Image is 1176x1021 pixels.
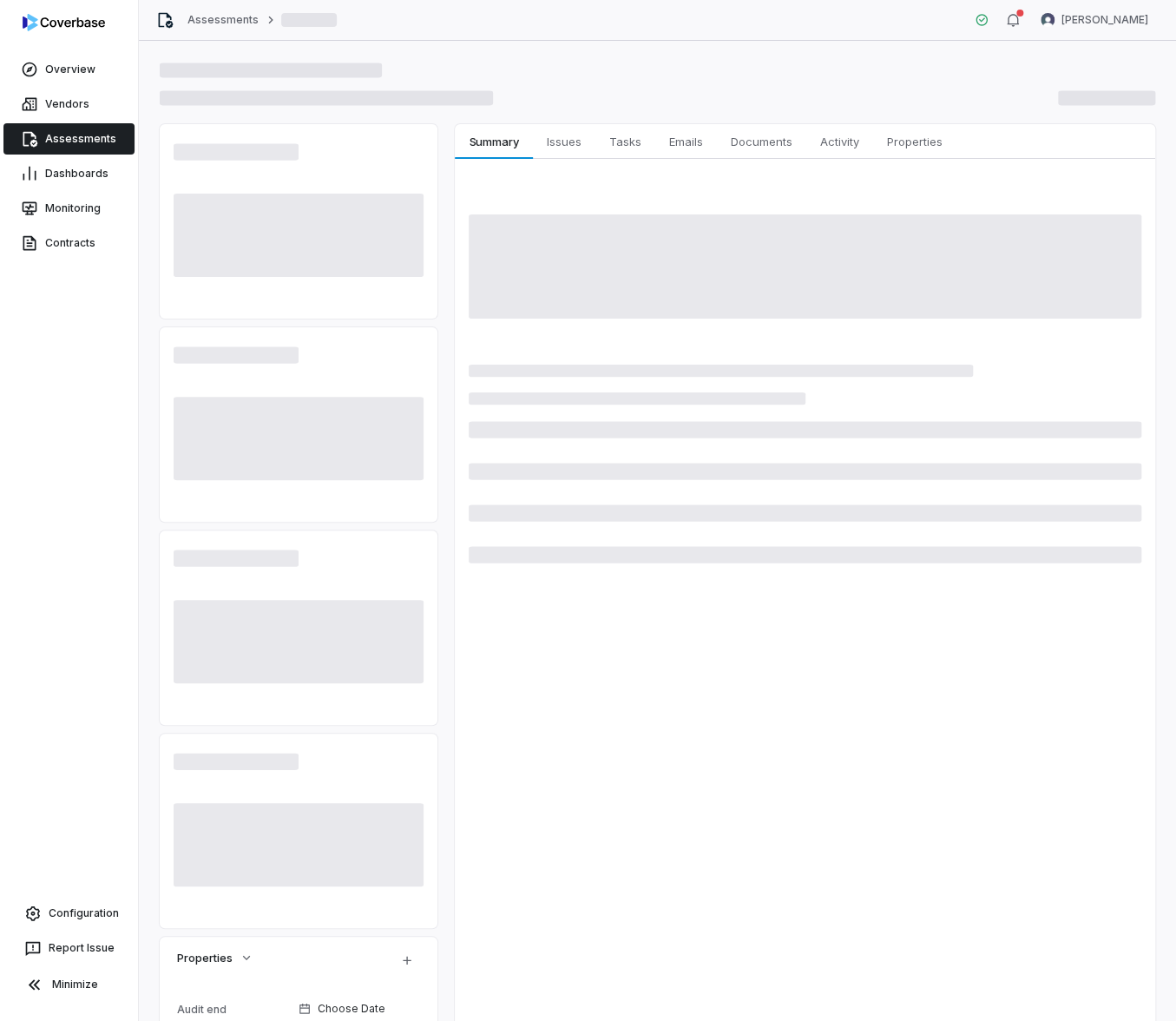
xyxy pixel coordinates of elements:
a: Configuration [7,898,131,929]
img: David Gold avatar [1041,13,1054,27]
span: Choose Date [318,1002,385,1016]
span: Issues [540,130,588,153]
button: Report Issue [7,932,131,964]
span: Emails [662,130,710,153]
span: Activity [813,130,866,153]
button: David Gold avatar[PERSON_NAME] [1030,7,1159,33]
button: Minimize [7,967,131,1002]
span: Properties [177,950,233,965]
a: Overview [3,54,135,85]
span: [PERSON_NAME] [1061,13,1148,27]
img: logo-D7KZi-bG.svg [23,14,105,31]
a: Dashboards [3,158,135,189]
div: Audit end [177,1003,292,1016]
a: Vendors [3,89,135,120]
span: Summary [462,130,525,153]
a: Assessments [187,13,259,27]
span: Tasks [602,130,648,153]
a: Contracts [3,227,135,259]
span: Documents [724,130,799,153]
a: Assessments [3,123,135,155]
a: Monitoring [3,193,135,224]
span: Properties [880,130,949,153]
button: Properties [172,942,259,973]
